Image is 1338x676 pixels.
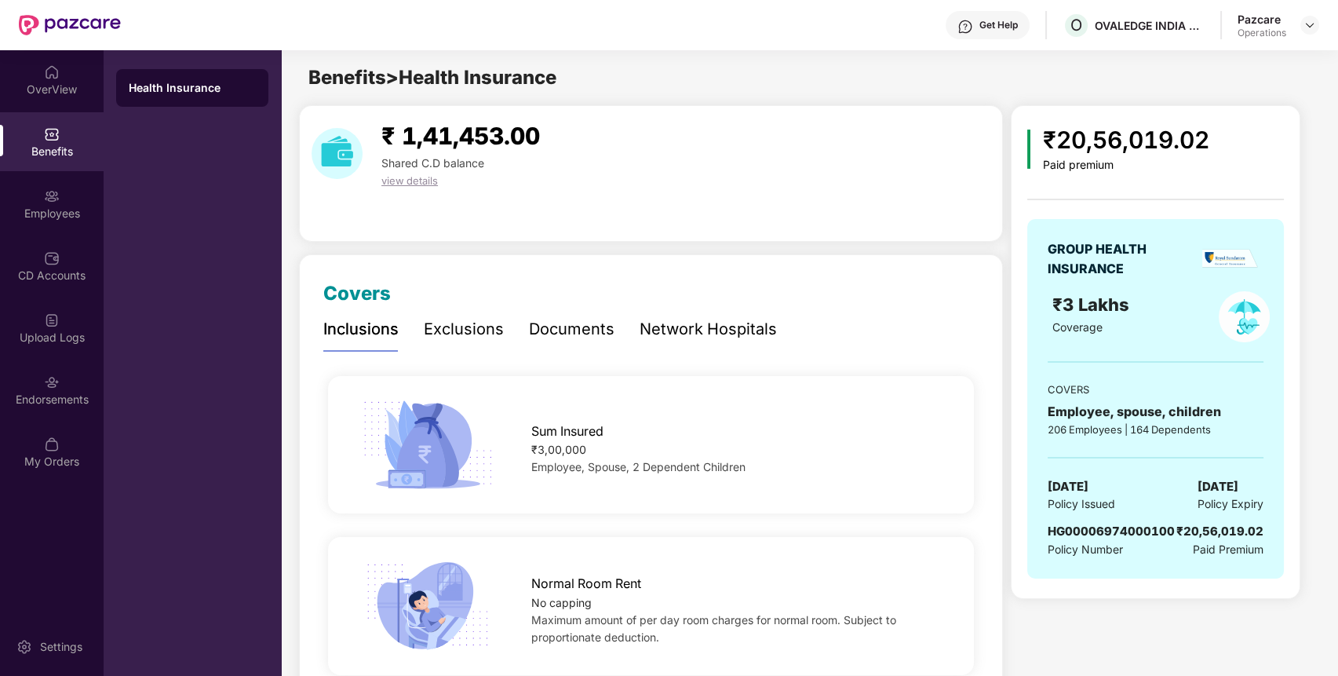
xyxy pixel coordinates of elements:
[1193,541,1263,558] span: Paid Premium
[1048,239,1185,279] div: GROUP HEALTH INSURANCE
[323,317,399,342] div: Inclusions
[381,156,484,170] span: Shared C.D balance
[312,128,363,179] img: download
[44,126,60,142] img: svg+xml;base64,PHN2ZyBpZD0iQmVuZWZpdHMiIHhtbG5zPSJodHRwOi8vd3d3LnczLm9yZy8yMDAwL3N2ZyIgd2lkdGg9Ij...
[531,574,641,594] span: Normal Room Rent
[44,375,60,390] img: svg+xml;base64,PHN2ZyBpZD0iRW5kb3JzZW1lbnRzIiB4bWxucz0iaHR0cDovL3d3dy53My5vcmcvMjAwMC9zdmciIHdpZH...
[1052,294,1134,315] span: ₹3 Lakhs
[1198,477,1238,496] span: [DATE]
[1048,402,1263,422] div: Employee, spouse, children
[1219,291,1270,342] img: policyIcon
[308,66,556,89] span: Benefits > Health Insurance
[1027,130,1031,169] img: icon
[44,250,60,266] img: svg+xml;base64,PHN2ZyBpZD0iQ0RfQWNjb3VudHMiIGRhdGEtbmFtZT0iQ0QgQWNjb3VudHMiIHhtbG5zPSJodHRwOi8vd3...
[1043,122,1209,159] div: ₹20,56,019.02
[1176,522,1263,541] div: ₹20,56,019.02
[44,312,60,328] img: svg+xml;base64,PHN2ZyBpZD0iVXBsb2FkX0xvZ3MiIGRhdGEtbmFtZT0iVXBsb2FkIExvZ3MiIHhtbG5zPSJodHRwOi8vd3...
[1238,27,1286,39] div: Operations
[1070,16,1082,35] span: O
[19,15,121,35] img: New Pazcare Logo
[381,122,540,150] span: ₹ 1,41,453.00
[1048,382,1263,397] div: COVERS
[531,441,945,459] div: ₹3,00,000
[640,317,777,342] div: Network Hospitals
[531,594,945,612] div: No capping
[381,174,438,187] span: view details
[1238,12,1286,27] div: Pazcare
[1048,422,1263,437] div: 206 Employees | 164 Dependents
[44,64,60,80] img: svg+xml;base64,PHN2ZyBpZD0iSG9tZSIgeG1sbnM9Imh0dHA6Ly93d3cudzMub3JnLzIwMDAvc3ZnIiB3aWR0aD0iMjAiIG...
[357,396,498,494] img: icon
[1048,477,1088,496] span: [DATE]
[979,19,1018,31] div: Get Help
[424,317,504,342] div: Exclusions
[957,19,973,35] img: svg+xml;base64,PHN2ZyBpZD0iSGVscC0zMngzMiIgeG1sbnM9Imh0dHA6Ly93d3cudzMub3JnLzIwMDAvc3ZnIiB3aWR0aD...
[1048,495,1115,513] span: Policy Issued
[1043,159,1209,172] div: Paid premium
[1198,495,1263,513] span: Policy Expiry
[16,639,32,655] img: svg+xml;base64,PHN2ZyBpZD0iU2V0dGluZy0yMHgyMCIgeG1sbnM9Imh0dHA6Ly93d3cudzMub3JnLzIwMDAvc3ZnIiB3aW...
[44,188,60,204] img: svg+xml;base64,PHN2ZyBpZD0iRW1wbG95ZWVzIiB4bWxucz0iaHR0cDovL3d3dy53My5vcmcvMjAwMC9zdmciIHdpZHRoPS...
[357,557,498,655] img: icon
[1048,543,1123,556] span: Policy Number
[35,639,87,655] div: Settings
[1048,524,1175,539] span: HG00006974000100
[1202,249,1258,269] img: insurerLogo
[531,422,603,441] span: Sum Insured
[129,80,256,96] div: Health Insurance
[531,460,746,473] span: Employee, Spouse, 2 Dependent Children
[1303,19,1316,31] img: svg+xml;base64,PHN2ZyBpZD0iRHJvcGRvd24tMzJ4MzIiIHhtbG5zPSJodHRwOi8vd3d3LnczLm9yZy8yMDAwL3N2ZyIgd2...
[529,317,614,342] div: Documents
[1052,320,1103,334] span: Coverage
[323,282,391,305] span: Covers
[44,437,60,452] img: svg+xml;base64,PHN2ZyBpZD0iTXlfT3JkZXJzIiBkYXRhLW5hbWU9Ik15IE9yZGVycyIgeG1sbnM9Imh0dHA6Ly93d3cudz...
[531,613,896,644] span: Maximum amount of per day room charges for normal room. Subject to proportionate deduction.
[1095,18,1205,33] div: OVALEDGE INDIA PRIVATE LIMITED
